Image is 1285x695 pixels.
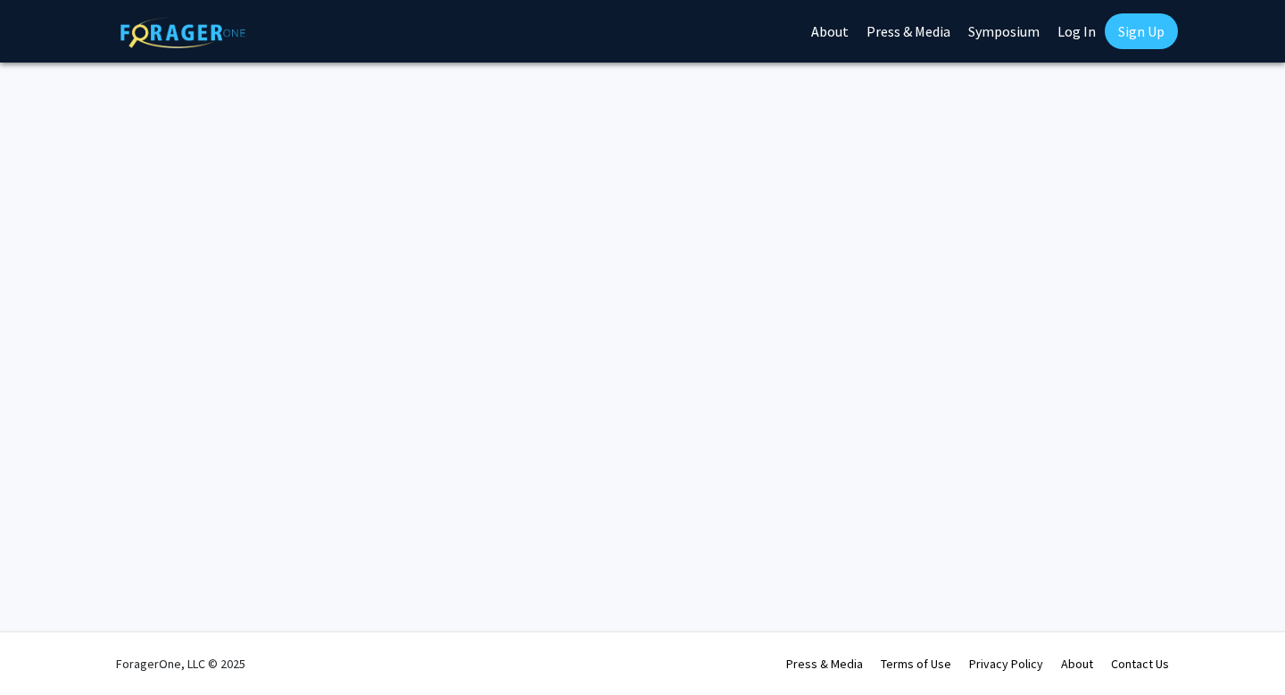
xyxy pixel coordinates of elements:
div: ForagerOne, LLC © 2025 [116,632,245,695]
a: Contact Us [1111,656,1169,672]
a: About [1061,656,1093,672]
img: ForagerOne Logo [120,17,245,48]
a: Privacy Policy [969,656,1043,672]
a: Terms of Use [881,656,951,672]
a: Press & Media [786,656,863,672]
a: Sign Up [1105,13,1178,49]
